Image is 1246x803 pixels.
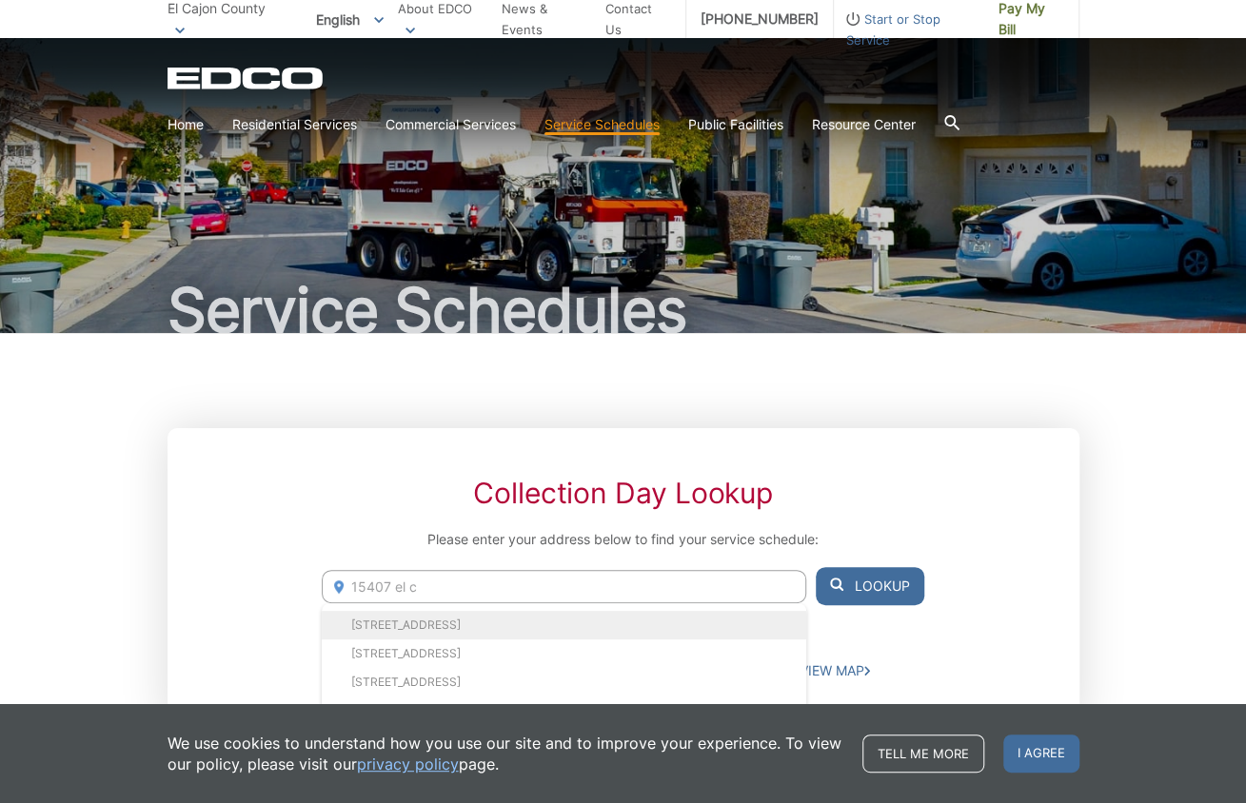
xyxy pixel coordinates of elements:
a: Commercial Services [386,114,516,135]
a: VIEW MAP [800,660,870,681]
a: Service Schedules [544,114,660,135]
a: privacy policy [357,754,459,774]
a: Residential Services [232,114,357,135]
span: English [302,4,398,35]
p: Please enter your address below to find your service schedule: [322,529,923,550]
a: EDCD logo. Return to the homepage. [168,67,326,89]
a: Public Facilities [688,114,783,135]
a: Resource Center [812,114,916,135]
input: Enter Address [322,570,805,603]
li: [STREET_ADDRESS] [322,668,805,696]
li: [STREET_ADDRESS] [322,696,805,725]
li: [STREET_ADDRESS] [322,611,805,639]
span: I agree [1003,734,1079,773]
button: Lookup [816,567,924,605]
h2: Collection Day Lookup [322,476,923,510]
p: We use cookies to understand how you use our site and to improve your experience. To view our pol... [168,733,843,774]
a: Tell me more [862,734,984,773]
h1: Service Schedules [168,280,1079,341]
a: Home [168,114,204,135]
li: [STREET_ADDRESS] [322,639,805,668]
